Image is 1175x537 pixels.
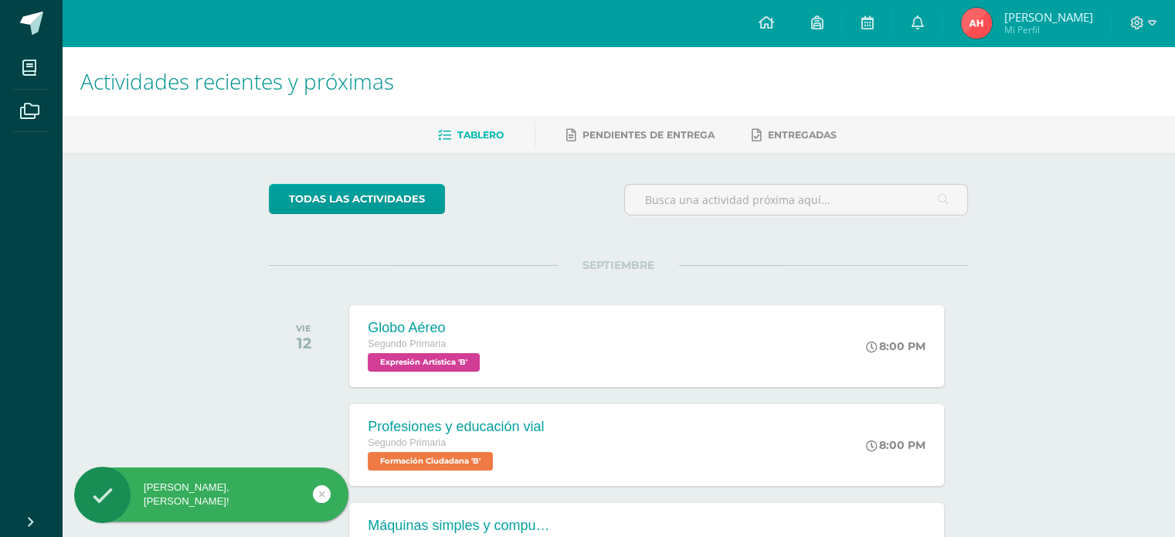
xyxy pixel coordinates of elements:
a: Entregadas [752,123,837,148]
img: 96e83cfb7c0ac4bd99f3805f017b77c9.png [961,8,992,39]
span: Mi Perfil [1004,23,1092,36]
div: 8:00 PM [866,339,925,353]
div: 8:00 PM [866,438,925,452]
span: Entregadas [768,129,837,141]
span: Segundo Primaria [368,437,446,448]
div: 12 [296,334,311,352]
span: SEPTIEMBRE [558,258,679,272]
div: VIE [296,323,311,334]
span: Expresión Artística 'B' [368,353,480,372]
span: Pendientes de entrega [582,129,715,141]
div: Profesiones y educación vial [368,419,544,435]
span: Tablero [457,129,504,141]
div: Globo Aéreo [368,320,484,336]
span: Actividades recientes y próximas [80,66,394,96]
a: Tablero [438,123,504,148]
a: todas las Actividades [269,184,445,214]
span: [PERSON_NAME] [1004,9,1092,25]
span: Formación Ciudadana 'B' [368,452,493,471]
a: Pendientes de entrega [566,123,715,148]
input: Busca una actividad próxima aquí... [625,185,967,215]
div: Máquinas simples y compuestas [368,518,553,534]
div: [PERSON_NAME], [PERSON_NAME]! [74,481,348,508]
span: Segundo Primaria [368,338,446,349]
